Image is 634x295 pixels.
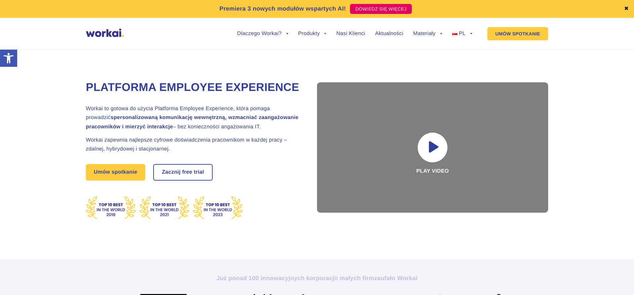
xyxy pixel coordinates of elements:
[86,115,299,129] strong: spersonalizowaną komunikację wewnętrzną, wzmacniać zaangażowanie pracowników i mierzyć interakcje
[220,4,346,13] p: Premiera 3 nowych modułów wspartych AI!
[86,136,300,153] h2: Workai zapewnia najlepsze cyfrowe doświadczenia pracownikom w każdej pracy – zdalnej, hybrydowej ...
[134,274,500,282] h2: Już ponad 100 innowacyjnych korporacji zaufało Workai
[154,165,212,180] a: Zacznij free trial
[350,4,412,14] a: DOWIEDZ SIĘ WIĘCEJ
[298,31,327,36] a: Produkty
[336,31,365,36] a: Nasi Klienci
[459,31,466,36] span: PL
[413,31,442,36] a: Materiały
[317,82,548,213] div: Play video
[336,275,374,281] i: i małych firm
[375,31,403,36] a: Aktualności
[86,164,145,181] a: Umów spotkanie
[624,6,629,12] a: ✖
[487,27,548,40] a: UMÓW SPOTKANIE
[86,80,300,95] h1: Platforma Employee Experience
[237,31,288,36] a: Dlaczego Workai?
[86,104,300,131] h2: Workai to gotowa do użycia Platforma Employee Experience, która pomaga prowadzić – bez koniecznoś...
